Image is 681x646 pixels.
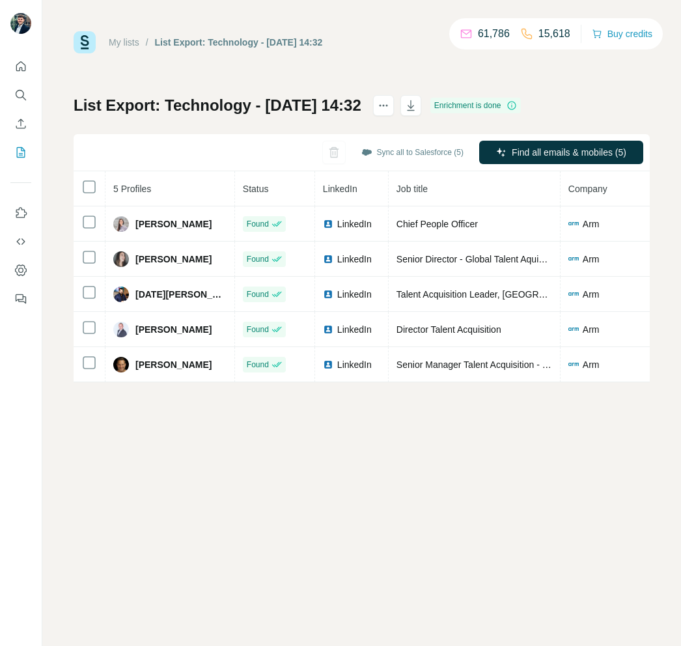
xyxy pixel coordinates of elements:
span: Found [247,218,269,230]
span: LinkedIn [337,323,372,336]
p: 61,786 [478,26,510,42]
span: Arm [583,358,600,371]
span: 5 Profiles [113,184,151,194]
span: Arm [583,288,600,301]
img: company-logo [568,257,579,260]
span: LinkedIn [337,218,372,231]
img: Avatar [113,322,129,337]
span: [PERSON_NAME] [135,253,212,266]
button: Find all emails & mobiles (5) [479,141,643,164]
button: Quick start [10,55,31,78]
span: Arm [583,253,600,266]
span: Find all emails & mobiles (5) [512,146,626,159]
span: Director Talent Acquisition [396,324,501,335]
button: Use Surfe on LinkedIn [10,201,31,225]
p: 15,618 [538,26,570,42]
button: Feedback [10,287,31,311]
span: Senior Director - Global Talent Aquisition [396,254,560,264]
span: LinkedIn [337,253,372,266]
img: Avatar [113,357,129,372]
li: / [146,36,148,49]
span: Found [247,253,269,265]
span: LinkedIn [323,184,357,194]
span: Company [568,184,607,194]
span: Found [247,324,269,335]
button: Use Surfe API [10,230,31,253]
img: Avatar [113,287,129,302]
span: Arm [583,218,600,231]
span: Arm [583,323,600,336]
img: Avatar [113,251,129,267]
h1: List Export: Technology - [DATE] 14:32 [74,95,361,116]
span: LinkedIn [337,358,372,371]
a: My lists [109,37,139,48]
button: Buy credits [592,25,652,43]
span: [PERSON_NAME] [135,358,212,371]
button: My lists [10,141,31,164]
img: company-logo [568,222,579,225]
span: Status [243,184,269,194]
div: List Export: Technology - [DATE] 14:32 [155,36,323,49]
button: Search [10,83,31,107]
img: company-logo [568,363,579,366]
div: Enrichment is done [430,98,521,113]
img: LinkedIn logo [323,359,333,370]
span: Found [247,359,269,371]
span: [PERSON_NAME] [135,323,212,336]
img: Surfe Logo [74,31,96,53]
img: Avatar [113,216,129,232]
span: Found [247,288,269,300]
img: LinkedIn logo [323,324,333,335]
span: Chief People Officer [396,219,478,229]
span: [PERSON_NAME] [135,218,212,231]
button: Dashboard [10,259,31,282]
button: Enrich CSV [10,112,31,135]
img: LinkedIn logo [323,254,333,264]
img: company-logo [568,292,579,296]
img: LinkedIn logo [323,289,333,300]
span: Job title [396,184,428,194]
button: Sync all to Salesforce (5) [352,143,473,162]
img: LinkedIn logo [323,219,333,229]
span: LinkedIn [337,288,372,301]
img: Avatar [10,13,31,34]
span: Senior Manager Talent Acquisition - Global [396,359,568,370]
img: company-logo [568,328,579,331]
button: actions [373,95,394,116]
span: [DATE][PERSON_NAME] [135,288,227,301]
